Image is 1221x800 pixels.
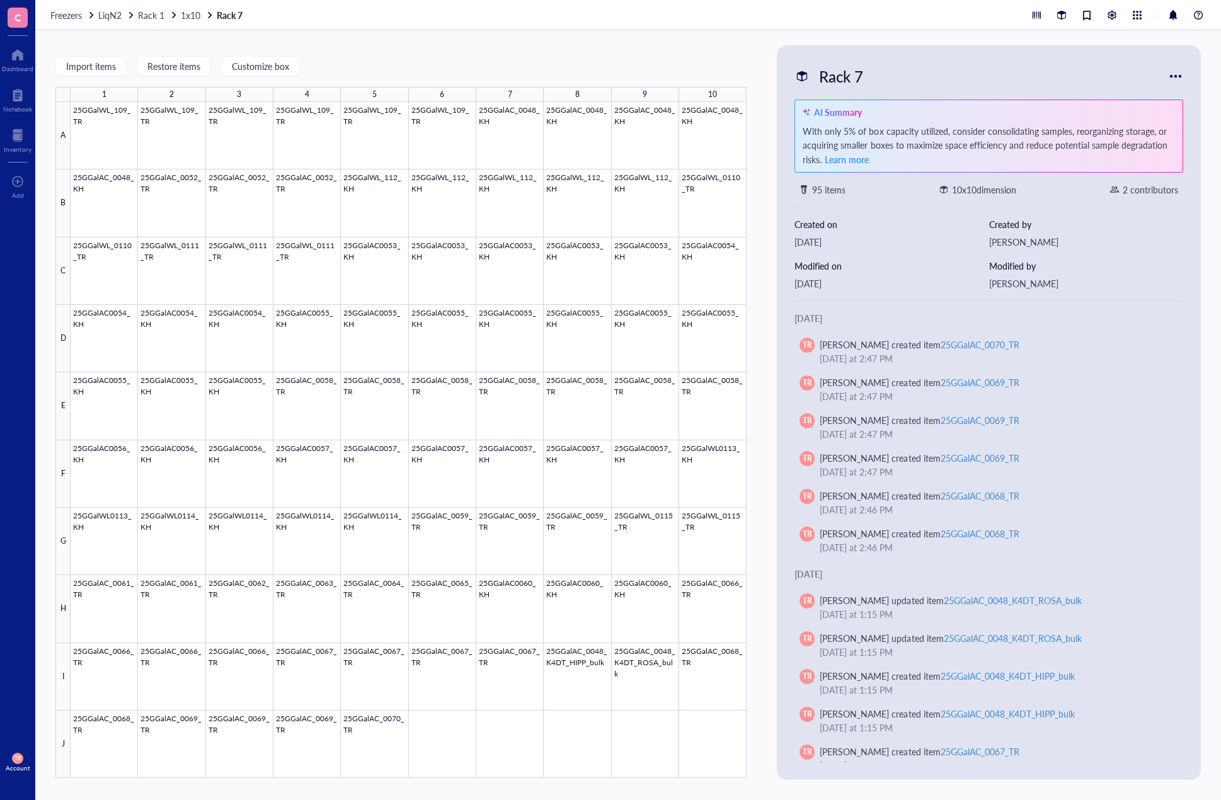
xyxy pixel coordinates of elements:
[55,102,71,169] div: A
[508,86,512,103] div: 7
[820,745,1019,758] div: [PERSON_NAME] created item
[55,372,71,440] div: E
[989,277,1183,290] div: [PERSON_NAME]
[820,758,1168,772] div: [DATE] at 12:35 PM
[221,56,300,76] button: Customize box
[941,527,1019,540] div: 25GGalAC_0068_TR
[794,217,989,231] div: Created on
[2,45,33,72] a: Dashboard
[3,85,32,113] a: Notebook
[98,9,135,21] a: LiqN2
[812,183,846,197] div: 95 items
[820,389,1168,403] div: [DATE] at 2:47 PM
[952,183,1016,197] div: 10 x 10 dimension
[55,237,71,305] div: C
[55,440,71,508] div: F
[803,415,812,426] span: TR
[820,540,1168,554] div: [DATE] at 2:46 PM
[6,764,30,772] div: Account
[708,86,717,103] div: 10
[3,105,32,113] div: Notebook
[66,61,116,71] span: Import items
[820,721,1168,734] div: [DATE] at 1:15 PM
[820,707,1075,721] div: [PERSON_NAME] created item
[794,567,1183,581] div: [DATE]
[14,755,21,762] span: TR
[98,9,122,21] span: LiqN2
[217,9,245,21] a: Rack 7
[440,86,444,103] div: 6
[941,670,1075,682] div: 25GGalAC_0048_K4DT_HIPP_bulk
[794,235,989,249] div: [DATE]
[941,745,1019,758] div: 25GGalAC_0067_TR
[820,351,1168,365] div: [DATE] at 2:47 PM
[944,594,1082,607] div: 25GGalAC_0048_K4DT_ROSA_bulk
[181,9,200,21] span: 1x10
[989,235,1183,249] div: [PERSON_NAME]
[820,645,1168,659] div: [DATE] at 1:15 PM
[794,408,1183,446] a: TR[PERSON_NAME] created item25GGalAC_0069_TR[DATE] at 2:47 PM
[794,740,1183,777] a: TR[PERSON_NAME] created item25GGalAC_0067_TR[DATE] at 12:35 PM
[820,489,1019,503] div: [PERSON_NAME] created item
[820,669,1075,683] div: [PERSON_NAME] created item
[1123,183,1178,197] div: 2 contributors
[643,86,647,103] div: 9
[794,522,1183,559] a: TR[PERSON_NAME] created item25GGalAC_0068_TR[DATE] at 2:46 PM
[12,191,24,199] div: Add
[14,9,21,25] span: C
[820,465,1168,479] div: [DATE] at 2:47 PM
[575,86,580,103] div: 8
[803,529,812,540] span: TR
[2,65,33,72] div: Dashboard
[4,125,32,153] a: Inventory
[4,146,32,153] div: Inventory
[55,169,71,237] div: B
[794,702,1183,740] a: TR[PERSON_NAME] created item25GGalAC_0048_K4DT_HIPP_bulk[DATE] at 1:15 PM
[820,451,1019,465] div: [PERSON_NAME] created item
[941,707,1075,720] div: 25GGalAC_0048_K4DT_HIPP_bulk
[820,503,1168,517] div: [DATE] at 2:46 PM
[941,452,1019,464] div: 25GGalAC_0069_TR
[820,338,1019,351] div: [PERSON_NAME] created item
[820,631,1082,645] div: [PERSON_NAME] updated item
[820,683,1168,697] div: [DATE] at 1:15 PM
[803,124,1175,167] div: With only 5% of box capacity utilized, consider consolidating samples, reorganizing storage, or a...
[794,484,1183,522] a: TR[PERSON_NAME] created item25GGalAC_0068_TR[DATE] at 2:46 PM
[989,217,1183,231] div: Created by
[55,575,71,643] div: H
[941,338,1019,351] div: 25GGalAC_0070_TR
[825,153,869,166] span: Learn more
[794,446,1183,484] a: TR[PERSON_NAME] created item25GGalAC_0069_TR[DATE] at 2:47 PM
[138,9,214,21] a: Rack 11x10
[232,61,289,71] span: Customize box
[813,63,869,89] div: Rack 7
[50,9,96,21] a: Freezers
[941,376,1019,389] div: 25GGalAC_0069_TR
[794,588,1183,626] a: TR[PERSON_NAME] updated item25GGalAC_0048_K4DT_ROSA_bulk[DATE] at 1:15 PM
[55,56,127,76] button: Import items
[814,105,862,119] div: AI Summary
[237,86,241,103] div: 3
[803,491,812,502] span: TR
[794,277,989,290] div: [DATE]
[803,709,812,720] span: TR
[794,664,1183,702] a: TR[PERSON_NAME] created item25GGalAC_0048_K4DT_HIPP_bulk[DATE] at 1:15 PM
[305,86,309,103] div: 4
[820,413,1019,427] div: [PERSON_NAME] created item
[50,9,82,21] span: Freezers
[820,375,1019,389] div: [PERSON_NAME] created item
[147,61,200,71] span: Restore items
[794,626,1183,664] a: TR[PERSON_NAME] updated item25GGalAC_0048_K4DT_ROSA_bulk[DATE] at 1:15 PM
[794,370,1183,408] a: TR[PERSON_NAME] created item25GGalAC_0069_TR[DATE] at 2:47 PM
[820,593,1082,607] div: [PERSON_NAME] updated item
[941,489,1019,502] div: 25GGalAC_0068_TR
[803,377,812,389] span: TR
[803,633,812,644] span: TR
[169,86,174,103] div: 2
[820,527,1019,540] div: [PERSON_NAME] created item
[137,56,211,76] button: Restore items
[138,9,164,21] span: Rack 1
[55,711,71,778] div: J
[820,607,1168,621] div: [DATE] at 1:15 PM
[794,259,989,273] div: Modified on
